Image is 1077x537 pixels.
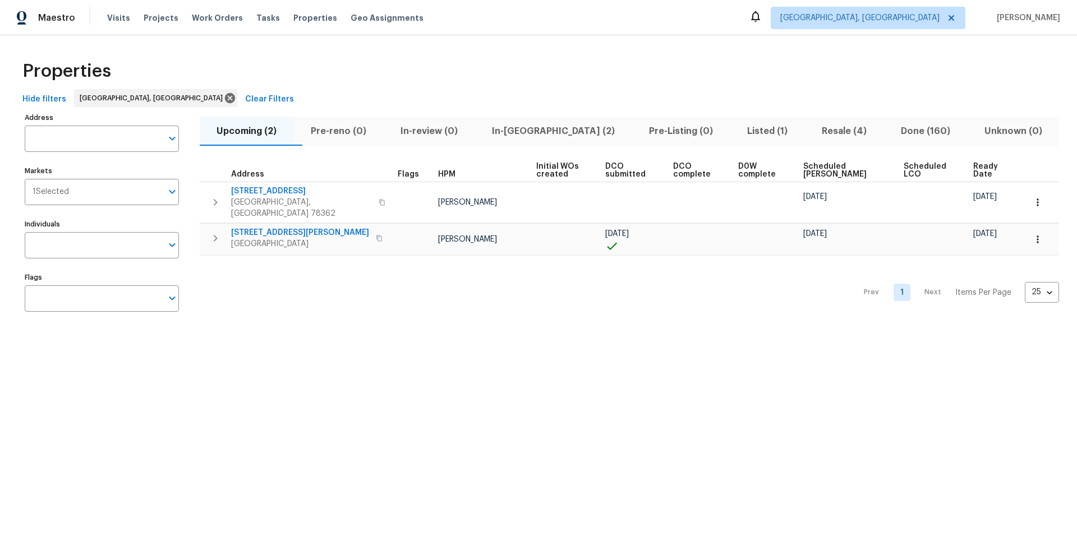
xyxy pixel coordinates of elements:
[992,12,1060,24] span: [PERSON_NAME]
[673,163,719,178] span: DCO complete
[33,187,69,197] span: 1 Selected
[780,12,940,24] span: [GEOGRAPHIC_DATA], [GEOGRAPHIC_DATA]
[25,274,179,281] label: Flags
[973,230,997,238] span: [DATE]
[536,163,586,178] span: Initial WOs created
[904,163,954,178] span: Scheduled LCO
[438,235,497,243] span: [PERSON_NAME]
[231,238,369,249] span: [GEOGRAPHIC_DATA]
[737,123,798,139] span: Listed (1)
[256,14,280,22] span: Tasks
[639,123,724,139] span: Pre-Listing (0)
[351,12,424,24] span: Geo Assignments
[231,170,264,178] span: Address
[1025,277,1059,307] div: 25
[164,184,180,200] button: Open
[973,163,1006,178] span: Ready Date
[25,114,179,121] label: Address
[605,163,654,178] span: DCO submitted
[438,170,455,178] span: HPM
[241,89,298,110] button: Clear Filters
[25,168,179,174] label: Markets
[231,227,369,238] span: [STREET_ADDRESS][PERSON_NAME]
[973,193,997,201] span: [DATE]
[245,92,294,107] span: Clear Filters
[803,230,827,238] span: [DATE]
[22,92,66,107] span: Hide filters
[25,221,179,228] label: Individuals
[192,12,243,24] span: Work Orders
[164,290,180,306] button: Open
[894,284,910,301] a: Goto page 1
[164,237,180,253] button: Open
[206,123,287,139] span: Upcoming (2)
[738,163,784,178] span: D0W complete
[301,123,377,139] span: Pre-reno (0)
[293,12,337,24] span: Properties
[74,89,237,107] div: [GEOGRAPHIC_DATA], [GEOGRAPHIC_DATA]
[890,123,960,139] span: Done (160)
[438,198,497,206] span: [PERSON_NAME]
[231,186,372,197] span: [STREET_ADDRESS]
[164,131,180,146] button: Open
[390,123,468,139] span: In-review (0)
[811,123,877,139] span: Resale (4)
[107,12,130,24] span: Visits
[80,92,227,104] span: [GEOGRAPHIC_DATA], [GEOGRAPHIC_DATA]
[853,262,1059,323] nav: Pagination Navigation
[803,163,885,178] span: Scheduled [PERSON_NAME]
[803,193,827,201] span: [DATE]
[482,123,625,139] span: In-[GEOGRAPHIC_DATA] (2)
[22,66,111,77] span: Properties
[231,197,372,219] span: [GEOGRAPHIC_DATA], [GEOGRAPHIC_DATA] 78362
[18,89,71,110] button: Hide filters
[398,170,419,178] span: Flags
[38,12,75,24] span: Maestro
[605,230,629,238] span: [DATE]
[144,12,178,24] span: Projects
[955,287,1011,298] p: Items Per Page
[974,123,1052,139] span: Unknown (0)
